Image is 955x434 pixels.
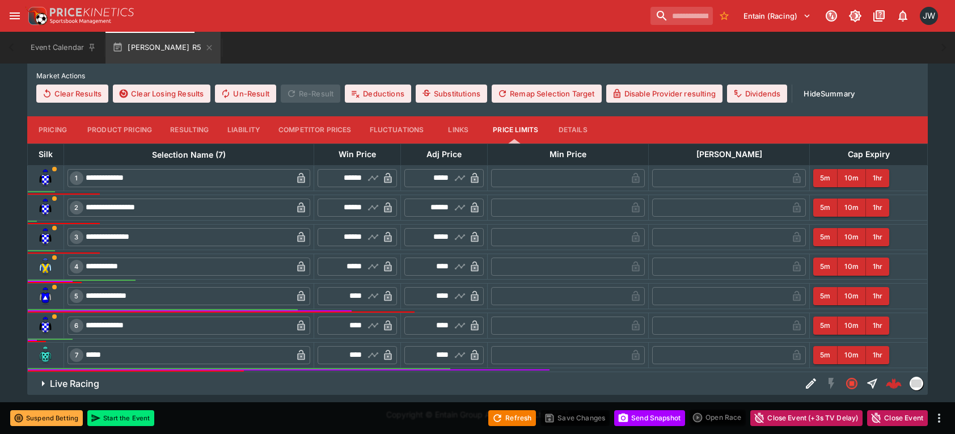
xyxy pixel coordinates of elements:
[28,144,64,165] th: Silk
[866,287,889,305] button: 1 hour before event start
[866,199,889,217] button: 1 hour before event start
[72,263,81,271] span: 4
[73,351,81,359] span: 7
[813,258,838,276] button: 5 minutes before event start
[801,373,821,394] button: Edit Detail
[72,233,81,241] span: 3
[910,377,923,390] div: liveracing
[932,411,946,425] button: more
[813,258,889,276] div: outlined primary button group
[345,85,411,103] button: Deductions
[813,169,889,187] div: outlined primary button group
[813,317,838,335] button: 5 minutes before event start
[893,6,913,26] button: Notifications
[72,322,81,330] span: 6
[838,169,865,187] button: 10 minutes before event start
[650,7,713,25] input: search
[838,346,865,364] button: 10 minutes before event start
[27,372,801,395] button: Live Racing
[87,410,154,426] button: Start the Event
[866,228,889,246] button: 1 hour before event start
[50,19,111,24] img: Sportsbook Management
[218,116,269,144] button: Liability
[869,6,889,26] button: Documentation
[50,378,99,390] h6: Live Racing
[715,7,733,25] button: No Bookmarks
[910,377,923,390] img: liveracing
[488,144,649,165] th: Min Price
[866,317,889,335] button: 1 hour before event start
[886,376,902,391] img: logo-cerberus--red.svg
[25,5,48,27] img: PriceKinetics Logo
[72,292,81,300] span: 5
[5,6,25,26] button: open drawer
[862,373,882,394] button: Straight
[649,144,810,165] th: [PERSON_NAME]
[866,346,889,364] button: 1 hour before event start
[401,144,488,165] th: Adj Price
[113,85,210,103] button: Clear Losing Results
[916,3,941,28] button: Jayden Wyke
[813,228,889,246] div: outlined primary button group
[845,6,865,26] button: Toggle light/dark mode
[73,174,80,182] span: 1
[842,373,862,394] button: Closed
[484,116,547,144] button: Price Limits
[36,287,54,305] img: runner 5
[416,85,487,103] button: Substitutions
[813,317,889,335] div: outlined primary button group
[690,410,746,425] div: split button
[215,85,276,103] button: Un-Result
[36,228,54,246] img: runner 3
[813,287,889,305] div: outlined primary button group
[547,116,598,144] button: Details
[813,346,889,364] div: outlined primary button group
[838,287,865,305] button: 10 minutes before event start
[813,228,838,246] button: 5 minutes before event start
[821,373,842,394] button: SGM Disabled
[314,144,401,165] th: Win Price
[813,199,889,217] div: outlined primary button group
[886,376,902,391] div: 323859f2-1b46-4e25-81a5-8f9644fe1e5f
[433,116,484,144] button: Links
[737,7,818,25] button: Select Tenant
[36,258,54,276] img: runner 4
[36,317,54,335] img: runner 6
[821,6,842,26] button: Connected to PK
[105,32,221,64] button: [PERSON_NAME] R5
[867,410,928,426] button: Close Event
[727,85,787,103] button: Dividends
[813,346,838,364] button: 5 minutes before event start
[36,346,54,364] img: runner 7
[838,199,865,217] button: 10 minutes before event start
[36,199,54,217] img: runner 2
[838,258,865,276] button: 10 minutes before event start
[269,116,361,144] button: Competitor Prices
[845,377,859,390] svg: Closed
[866,169,889,187] button: 1 hour before event start
[797,85,861,103] button: HideSummary
[24,32,103,64] button: Event Calendar
[361,116,433,144] button: Fluctuations
[882,372,905,395] a: 323859f2-1b46-4e25-81a5-8f9644fe1e5f
[866,258,889,276] button: 1 hour before event start
[36,68,919,85] label: Market Actions
[838,317,865,335] button: 10 minutes before event start
[78,116,161,144] button: Product Pricing
[161,116,218,144] button: Resulting
[614,410,685,426] button: Send Snapshot
[72,204,81,212] span: 2
[813,199,838,217] button: 5 minutes before event start
[750,410,863,426] button: Close Event (+3s TV Delay)
[50,8,134,16] img: PriceKinetics
[920,7,938,25] div: Jayden Wyke
[488,410,536,426] button: Refresh
[492,85,602,103] button: Remap Selection Target
[838,228,865,246] button: 10 minutes before event start
[10,410,83,426] button: Suspend Betting
[606,85,722,103] button: Disable Provider resulting
[810,144,928,165] th: Cap Expiry
[27,116,78,144] button: Pricing
[813,287,838,305] button: 5 minutes before event start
